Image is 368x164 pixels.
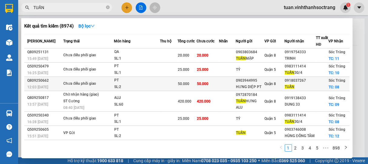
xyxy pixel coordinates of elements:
[285,70,316,76] div: 30/4
[27,39,55,43] span: [PERSON_NAME]
[329,96,346,100] span: Sóc Trăng
[42,41,46,45] span: environment
[6,39,12,46] img: warehouse-icon
[114,101,160,108] div: SL: 60
[91,24,95,28] span: down
[300,145,306,151] a: 3
[285,71,294,75] span: TUẤN
[160,39,172,43] span: Thu hộ
[27,112,61,119] div: Q509250340
[178,99,191,103] span: 420.000
[6,24,12,31] img: warehouse-icon
[6,54,12,61] img: warehouse-icon
[329,39,343,43] span: VP Nhận
[285,85,294,89] span: TUẤN
[197,82,208,86] span: 50.000
[6,138,12,143] span: notification
[329,71,340,75] span: TC: 10
[114,119,160,125] div: SL: 1
[329,134,340,138] span: TC: 12
[63,66,109,73] div: Chưa điều phối giao
[329,85,340,89] span: TC: 08
[27,63,61,70] div: Q509250479
[6,151,12,157] span: message
[63,98,109,105] div: ST Cường
[63,91,109,98] div: Chờ nhận hàng (giao)
[236,39,252,43] span: Người gửi
[285,112,316,119] div: 0983111414
[265,131,276,135] span: Quận 5
[63,39,80,43] span: Trạng thái
[329,57,340,61] span: TC: 11
[236,49,264,55] div: 0903803684
[277,144,285,152] button: left
[27,49,61,55] div: Q809251131
[236,99,246,103] span: TUẤN
[264,39,276,43] span: VP Gửi
[236,131,246,135] span: TUẤN
[236,77,264,84] div: 0903944995
[63,52,109,59] div: Chưa điều phối giao
[342,144,350,152] li: Next Page
[114,63,160,70] div: PT
[27,57,48,61] span: 15:49 [DATE]
[27,77,61,84] div: Q809250662
[285,49,316,55] div: 0919754333
[236,92,264,98] div: 0972870184
[299,144,307,152] li: 3
[178,116,189,121] span: 25.000
[285,95,316,101] div: 0919138433
[114,77,160,84] div: PT
[106,5,110,11] span: close-circle
[63,106,84,110] span: 08:40 [DATE]
[3,41,7,45] span: environment
[6,70,12,76] img: solution-icon
[74,21,100,31] button: Bộ lọcdown
[285,120,294,124] span: TUẤN
[3,33,42,39] li: VP Quận 8
[285,63,316,70] div: 0983111414
[285,133,316,139] div: HÙNG ĐỒNG TÂM
[329,113,346,117] span: Sóc Trăng
[285,77,316,84] div: 0918037267
[63,115,109,122] div: Chưa điều phối giao
[219,39,228,43] span: Nhãn
[285,126,316,133] div: 0903746008
[292,144,299,152] li: 2
[114,39,131,43] span: Món hàng
[114,84,160,90] div: SL: 2
[329,103,340,107] span: TC: 09
[329,50,346,54] span: Sóc Trăng
[265,82,276,86] span: Quận 8
[63,131,75,135] span: VP Gửi
[307,144,314,152] li: 4
[3,3,88,26] li: Vĩnh Thành (Sóc Trăng)
[177,39,195,43] span: Tổng cước
[25,5,29,10] span: search
[329,127,346,132] span: Sóc Trăng
[197,53,208,57] span: 20.000
[279,146,283,149] span: left
[114,112,160,119] div: PT
[197,67,208,72] span: 25.000
[24,23,74,29] h3: Kết quả tìm kiếm ( 8974 )
[33,4,105,11] input: Tìm tên, số ĐT hoặc mã đơn
[106,5,110,9] span: close-circle
[236,98,264,111] div: HƯNG ALU
[178,53,189,57] span: 20.000
[277,144,285,152] li: Previous Page
[285,101,316,108] div: DUNG 33
[292,145,299,151] a: 2
[314,145,321,151] a: 5
[27,85,48,89] span: 12:03 [DATE]
[321,144,331,152] li: Next 5 Pages
[27,71,48,75] span: 16:25 [DATE]
[27,102,48,107] span: 13:57 [DATE]
[114,55,160,62] div: SL: 1
[316,36,328,47] span: TT xuất HĐ
[265,53,276,57] span: Quận 8
[6,124,12,130] span: question-circle
[197,39,214,43] span: Chưa cước
[3,3,24,24] img: logo.jpg
[329,78,346,83] span: Sóc Trăng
